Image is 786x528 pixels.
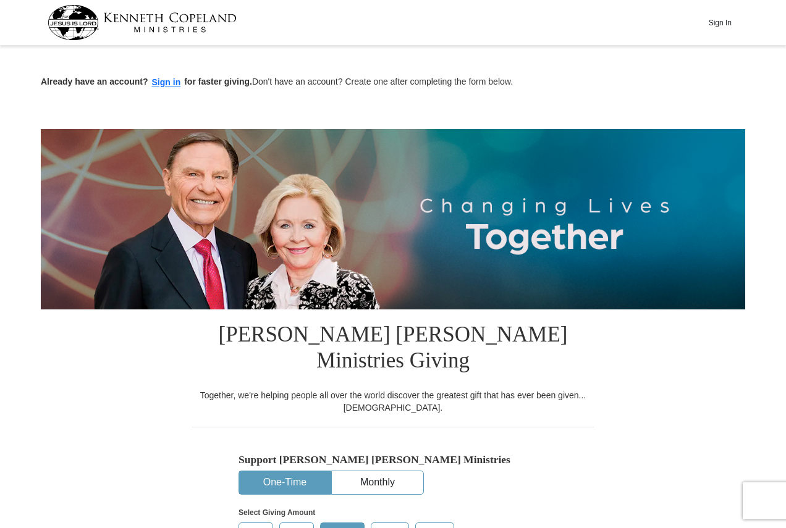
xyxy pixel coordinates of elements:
[48,5,237,40] img: kcm-header-logo.svg
[192,309,594,389] h1: [PERSON_NAME] [PERSON_NAME] Ministries Giving
[192,389,594,414] div: Together, we're helping people all over the world discover the greatest gift that has ever been g...
[239,453,547,466] h5: Support [PERSON_NAME] [PERSON_NAME] Ministries
[239,471,331,494] button: One-Time
[239,508,315,517] strong: Select Giving Amount
[701,13,738,32] button: Sign In
[332,471,423,494] button: Monthly
[41,77,252,86] strong: Already have an account? for faster giving.
[148,75,185,90] button: Sign in
[41,75,745,90] p: Don't have an account? Create one after completing the form below.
